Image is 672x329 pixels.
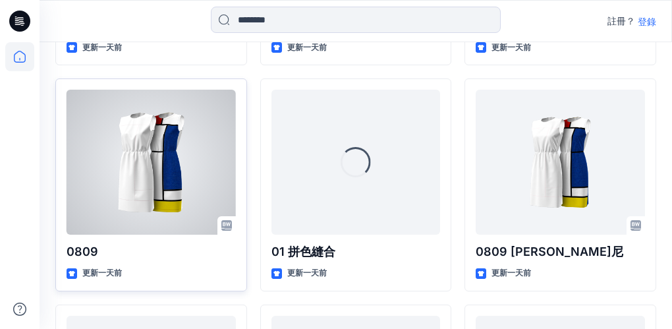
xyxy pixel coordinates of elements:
p: 0809 [67,243,236,261]
p: 01 拼色縫合 [271,243,441,261]
a: 0809 [67,90,236,235]
p: 註冊？ [607,13,635,29]
p: 更新一天前 [82,41,122,55]
p: 更新一天前 [82,266,122,280]
a: 0809 威尼 [476,90,645,235]
p: 更新一天前 [491,41,531,55]
p: 登錄 [638,15,656,28]
p: 0809 [PERSON_NAME]尼 [476,243,645,261]
p: 更新一天前 [287,266,327,280]
p: 更新一天前 [491,266,531,280]
p: 更新一天前 [287,41,327,55]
